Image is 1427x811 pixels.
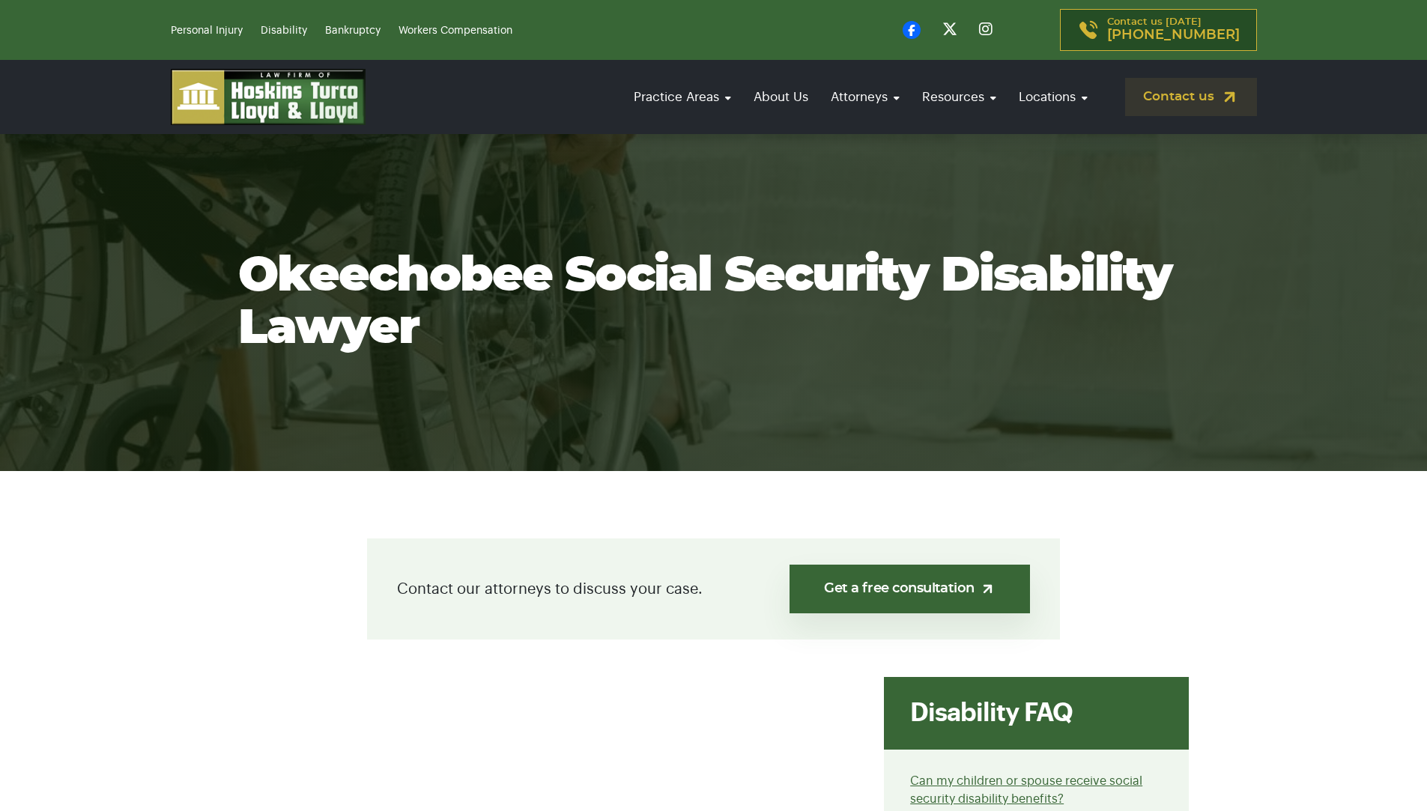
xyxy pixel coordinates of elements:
[980,581,996,597] img: arrow-up-right-light.svg
[367,538,1060,640] div: Contact our attorneys to discuss your case.
[823,76,907,118] a: Attorneys
[790,565,1030,613] a: Get a free consultation
[1107,28,1240,43] span: [PHONE_NUMBER]
[325,25,381,36] a: Bankruptcy
[261,25,307,36] a: Disability
[910,775,1142,805] a: Can my children or spouse receive social security disability benefits?
[1060,9,1257,51] a: Contact us [DATE][PHONE_NUMBER]
[1011,76,1095,118] a: Locations
[171,69,366,125] img: logo
[626,76,739,118] a: Practice Areas
[1125,78,1257,116] a: Contact us
[915,76,1004,118] a: Resources
[238,250,1190,355] h1: Okeechobee Social Security Disability Lawyer
[884,677,1189,750] div: Disability FAQ
[746,76,816,118] a: About Us
[171,25,243,36] a: Personal Injury
[399,25,512,36] a: Workers Compensation
[1107,17,1240,43] p: Contact us [DATE]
